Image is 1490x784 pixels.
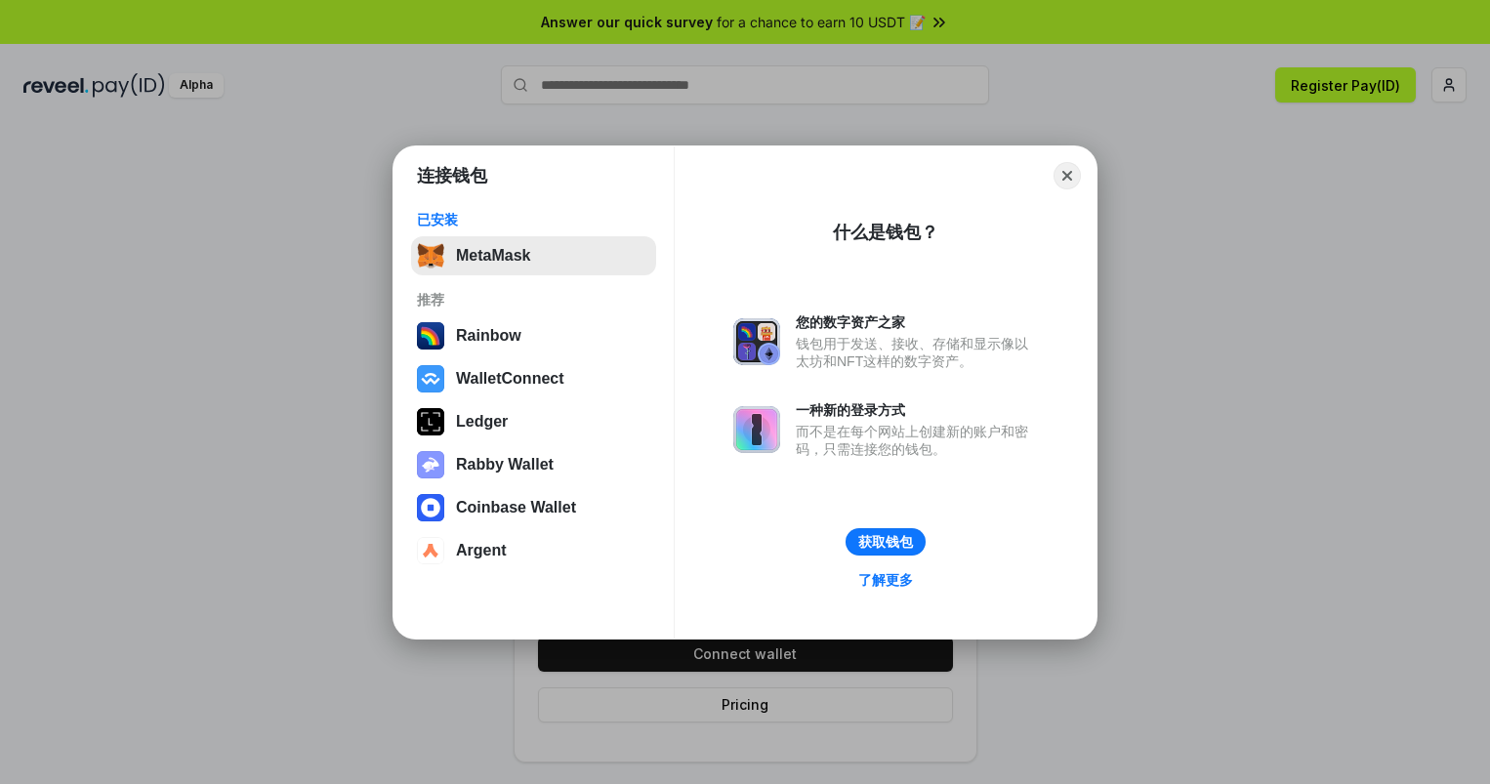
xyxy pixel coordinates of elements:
button: 获取钱包 [846,528,926,556]
div: 推荐 [417,291,650,309]
img: svg+xml,%3Csvg%20xmlns%3D%22http%3A%2F%2Fwww.w3.org%2F2000%2Fsvg%22%20fill%3D%22none%22%20viewBox... [417,451,444,478]
div: MetaMask [456,247,530,265]
div: 什么是钱包？ [833,221,938,244]
div: WalletConnect [456,370,564,388]
div: Rainbow [456,327,521,345]
img: svg+xml,%3Csvg%20fill%3D%22none%22%20height%3D%2233%22%20viewBox%3D%220%200%2035%2033%22%20width%... [417,242,444,269]
div: Rabby Wallet [456,456,554,474]
button: Argent [411,531,656,570]
button: Rabby Wallet [411,445,656,484]
img: svg+xml,%3Csvg%20width%3D%2228%22%20height%3D%2228%22%20viewBox%3D%220%200%2028%2028%22%20fill%3D... [417,537,444,564]
img: svg+xml,%3Csvg%20xmlns%3D%22http%3A%2F%2Fwww.w3.org%2F2000%2Fsvg%22%20width%3D%2228%22%20height%3... [417,408,444,435]
img: svg+xml,%3Csvg%20width%3D%2228%22%20height%3D%2228%22%20viewBox%3D%220%200%2028%2028%22%20fill%3D... [417,494,444,521]
div: Coinbase Wallet [456,499,576,516]
img: svg+xml,%3Csvg%20width%3D%22120%22%20height%3D%22120%22%20viewBox%3D%220%200%20120%20120%22%20fil... [417,322,444,350]
button: Ledger [411,402,656,441]
img: svg+xml,%3Csvg%20width%3D%2228%22%20height%3D%2228%22%20viewBox%3D%220%200%2028%2028%22%20fill%3D... [417,365,444,392]
div: 一种新的登录方式 [796,401,1038,419]
div: Ledger [456,413,508,431]
button: Coinbase Wallet [411,488,656,527]
div: 了解更多 [858,571,913,589]
div: 钱包用于发送、接收、存储和显示像以太坊和NFT这样的数字资产。 [796,335,1038,370]
button: Rainbow [411,316,656,355]
img: svg+xml,%3Csvg%20xmlns%3D%22http%3A%2F%2Fwww.w3.org%2F2000%2Fsvg%22%20fill%3D%22none%22%20viewBox... [733,318,780,365]
div: 获取钱包 [858,533,913,551]
div: 您的数字资产之家 [796,313,1038,331]
img: svg+xml,%3Csvg%20xmlns%3D%22http%3A%2F%2Fwww.w3.org%2F2000%2Fsvg%22%20fill%3D%22none%22%20viewBox... [733,406,780,453]
div: Argent [456,542,507,559]
div: 已安装 [417,211,650,228]
div: 而不是在每个网站上创建新的账户和密码，只需连接您的钱包。 [796,423,1038,458]
a: 了解更多 [847,567,925,593]
button: MetaMask [411,236,656,275]
button: Close [1054,162,1081,189]
button: WalletConnect [411,359,656,398]
h1: 连接钱包 [417,164,487,187]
